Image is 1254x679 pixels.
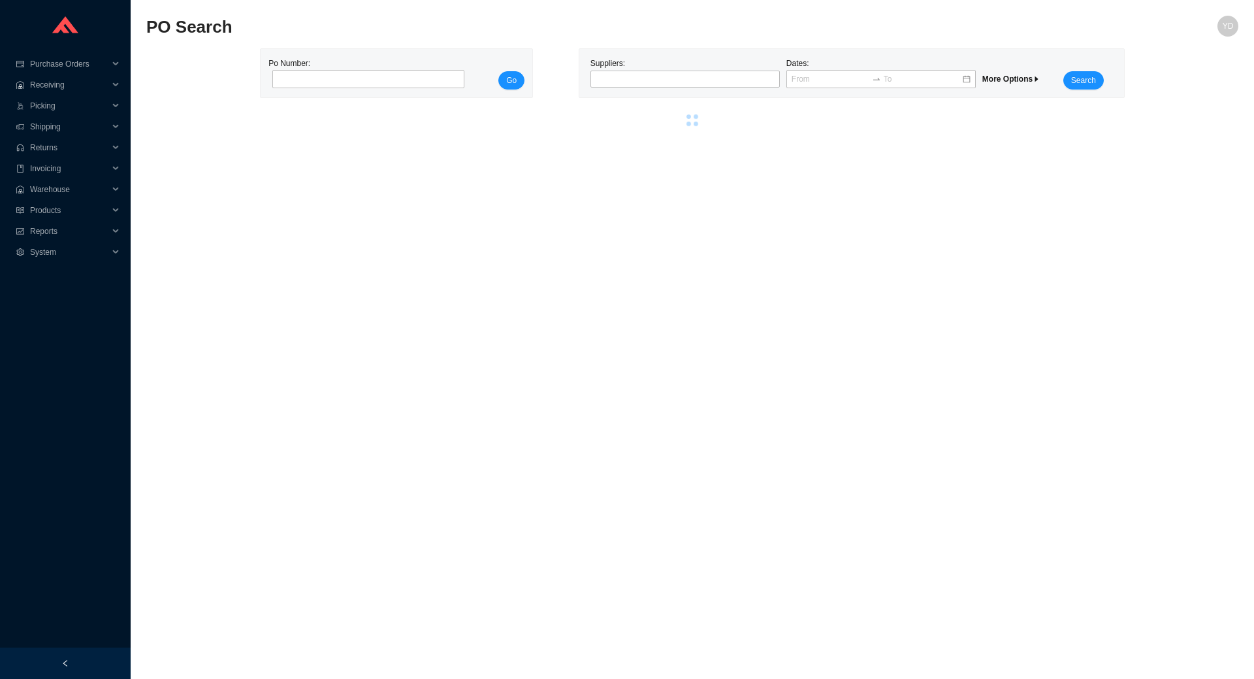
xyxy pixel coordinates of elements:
span: Returns [30,137,108,158]
span: Shipping [30,116,108,137]
span: customer-service [16,144,25,152]
div: Suppliers: [587,57,783,90]
button: Search [1063,71,1104,90]
input: From [792,73,869,86]
span: Purchase Orders [30,54,108,75]
span: Search [1071,74,1096,87]
span: Receiving [30,75,108,95]
span: swap-right [872,75,881,84]
span: book [16,165,25,173]
span: Invoicing [30,158,108,179]
span: caret-right [1033,75,1040,83]
span: YD [1223,16,1234,37]
div: Dates: [783,57,979,90]
span: Warehouse [30,179,108,200]
span: Reports [30,221,108,242]
span: setting [16,248,25,256]
input: To [884,73,961,86]
span: fund [16,227,25,235]
span: credit-card [16,60,25,68]
h2: PO Search [146,16,965,39]
span: left [61,659,69,667]
span: to [872,75,881,84]
span: read [16,207,25,214]
span: Products [30,200,108,221]
button: Go [498,71,524,90]
span: Go [506,74,517,87]
span: More Options [982,75,1040,84]
div: Po Number: [268,57,460,90]
span: Picking [30,95,108,116]
span: System [30,242,108,263]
